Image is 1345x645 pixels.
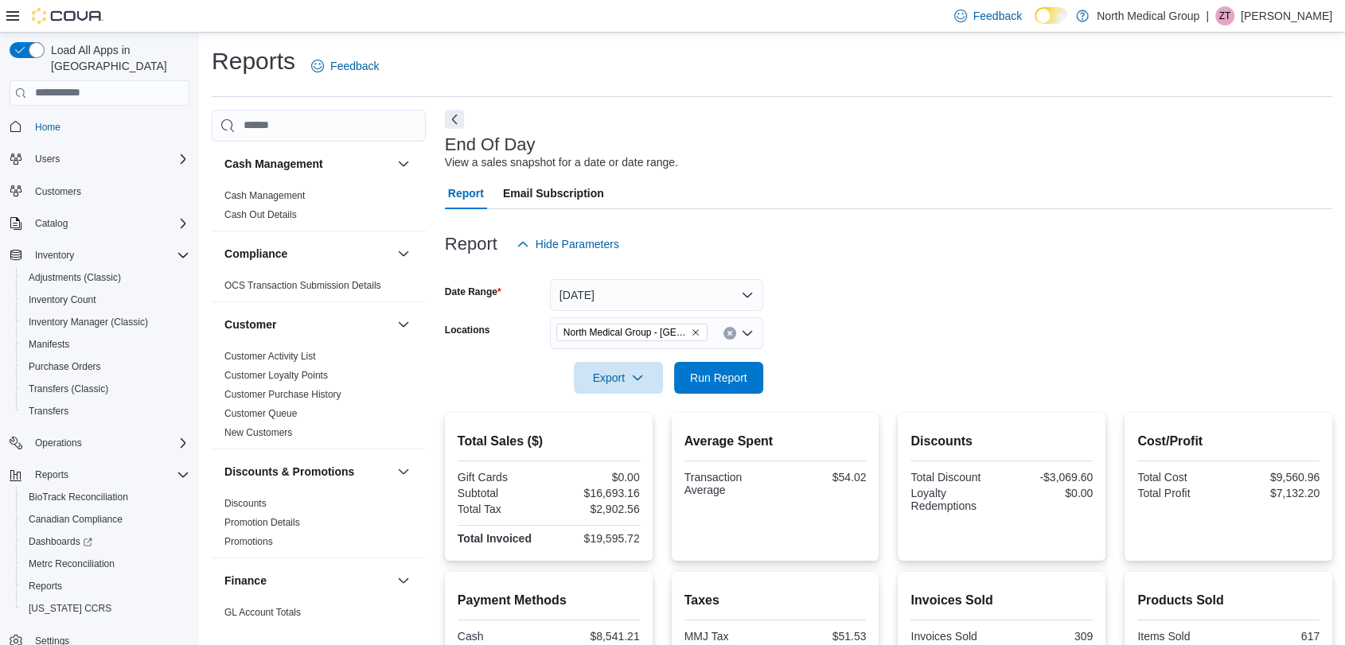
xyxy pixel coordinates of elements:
[394,244,413,263] button: Compliance
[29,465,189,484] span: Reports
[22,290,189,309] span: Inventory Count
[22,532,99,551] a: Dashboards
[22,402,189,421] span: Transfers
[16,311,196,333] button: Inventory Manager (Classic)
[1005,487,1093,499] div: $0.00
[1137,432,1320,451] h2: Cost/Profit
[224,279,381,292] span: OCS Transaction Submission Details
[29,535,92,548] span: Dashboards
[16,400,196,422] button: Transfers
[550,279,763,311] button: [DATE]
[35,185,81,198] span: Customers
[552,503,639,515] div: $2,902.56
[552,532,639,545] div: $19,595.72
[224,388,341,401] span: Customer Purchase History
[224,369,328,382] span: Customer Loyalty Points
[674,362,763,394] button: Run Report
[29,150,189,169] span: Users
[212,45,295,77] h1: Reports
[224,246,287,262] h3: Compliance
[684,591,867,610] h2: Taxes
[910,630,998,643] div: Invoices Sold
[29,433,88,453] button: Operations
[224,317,391,332] button: Customer
[448,177,484,209] span: Report
[45,42,189,74] span: Load All Apps in [GEOGRAPHIC_DATA]
[22,402,75,421] a: Transfers
[3,115,196,138] button: Home
[3,180,196,203] button: Customers
[16,289,196,311] button: Inventory Count
[224,370,328,381] a: Customer Loyalty Points
[224,625,294,638] span: GL Transactions
[224,427,292,438] a: New Customers
[212,276,426,301] div: Compliance
[510,228,626,260] button: Hide Parameters
[29,181,189,201] span: Customers
[1219,6,1231,25] span: ZT
[458,591,640,610] h2: Payment Methods
[224,516,300,529] span: Promotion Details
[35,437,82,449] span: Operations
[1137,630,1225,643] div: Items Sold
[536,236,619,252] span: Hide Parameters
[394,154,413,173] button: Cash Management
[445,235,497,254] h3: Report
[305,50,385,82] a: Feedback
[22,268,127,287] a: Adjustments (Classic)
[22,268,189,287] span: Adjustments (Classic)
[29,580,62,593] span: Reports
[22,577,189,596] span: Reports
[22,488,189,507] span: BioTrack Reconciliation
[394,571,413,590] button: Finance
[22,554,121,573] a: Metrc Reconciliation
[224,426,292,439] span: New Customers
[35,121,60,134] span: Home
[29,271,121,284] span: Adjustments (Classic)
[445,135,536,154] h3: End Of Day
[224,497,267,510] span: Discounts
[1232,471,1320,484] div: $9,560.96
[910,487,998,512] div: Loyalty Redemptions
[22,357,107,376] a: Purchase Orders
[224,607,301,618] a: GL Account Totals
[224,517,300,528] a: Promotion Details
[29,513,123,526] span: Canadian Compliance
[910,471,998,484] div: Total Discount
[22,532,189,551] span: Dashboards
[29,246,189,265] span: Inventory
[552,630,639,643] div: $8,541.21
[778,471,866,484] div: $54.02
[503,177,604,209] span: Email Subscription
[3,212,196,235] button: Catalog
[29,214,74,233] button: Catalog
[224,156,323,172] h3: Cash Management
[212,494,426,558] div: Discounts & Promotions
[1097,6,1199,25] p: North Medical Group
[458,532,532,545] strong: Total Invoiced
[1232,487,1320,499] div: $7,132.20
[3,148,196,170] button: Users
[458,471,545,484] div: Gift Cards
[458,630,545,643] div: Cash
[29,602,111,615] span: [US_STATE] CCRS
[22,335,76,354] a: Manifests
[1005,471,1093,484] div: -$3,069.60
[224,464,391,480] button: Discounts & Promotions
[224,573,391,589] button: Finance
[3,244,196,266] button: Inventory
[224,407,297,420] span: Customer Queue
[1005,630,1093,643] div: 309
[16,356,196,378] button: Purchase Orders
[224,606,301,619] span: GL Account Totals
[22,313,189,332] span: Inventory Manager (Classic)
[29,558,115,570] span: Metrc Reconciliation
[29,316,148,328] span: Inventory Manager (Classic)
[445,154,678,171] div: View a sales snapshot for a date or date range.
[684,471,772,496] div: Transaction Average
[16,508,196,530] button: Canadian Compliance
[35,249,74,262] span: Inventory
[22,510,189,529] span: Canadian Compliance
[574,362,663,394] button: Export
[22,510,129,529] a: Canadian Compliance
